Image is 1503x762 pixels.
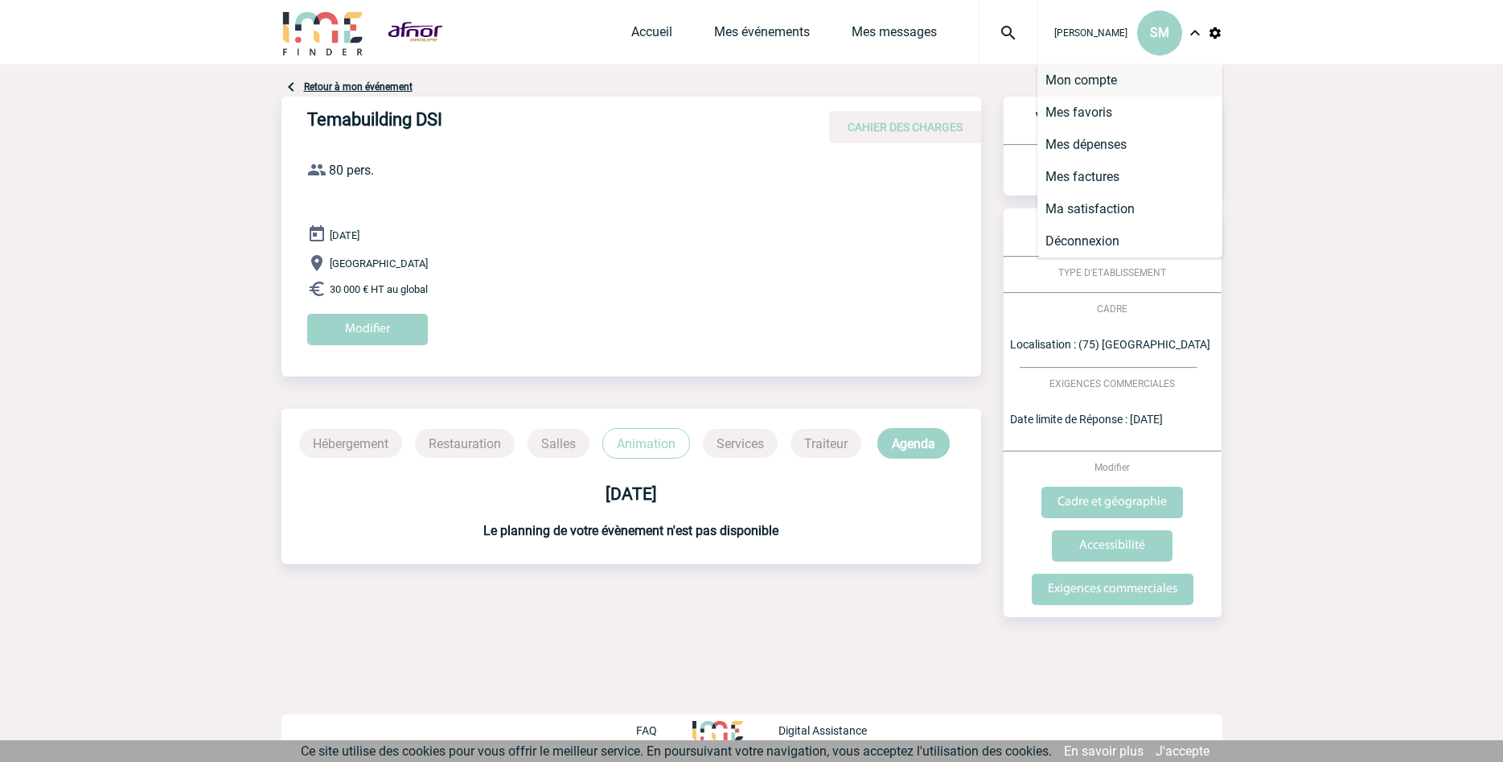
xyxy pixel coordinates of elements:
p: Traiteur [791,429,861,458]
p: Services [703,429,778,458]
p: Animation [602,428,690,459]
a: Mes événements [714,24,810,47]
span: Modifier [1094,462,1130,473]
input: Exigences commerciales [1032,574,1193,605]
span: [PERSON_NAME] [1054,27,1127,39]
span: 80 pers. [329,163,374,178]
span: [DATE] [330,229,359,241]
span: CAHIER DES CHARGES [848,121,963,134]
input: Accessibilité [1052,530,1172,562]
a: Mon compte [1037,64,1222,97]
span: CADRE [1097,303,1127,315]
a: FAQ [636,722,692,737]
span: [GEOGRAPHIC_DATA] [330,257,428,270]
img: IME-Finder [281,10,365,56]
a: Mes messages [852,24,937,47]
a: Mes factures [1037,161,1222,193]
p: Digital Assistance [778,724,867,737]
p: Salles [528,429,589,458]
li: Déconnexion [1037,225,1222,257]
span: Localisation : (75) [GEOGRAPHIC_DATA] [1010,338,1210,351]
span: Ce site utilise des cookies pour vous offrir le meilleur service. En poursuivant votre navigation... [301,743,1052,759]
a: Mes favoris [1037,97,1222,129]
a: Mes dépenses [1037,129,1222,161]
a: Accueil [631,24,672,47]
span: TYPE D'ETABLISSEMENT [1058,267,1166,278]
p: Agenda [877,428,950,459]
h3: Vos préferences [1010,221,1202,256]
img: http://www.idealmeetingsevents.fr/ [692,721,742,740]
a: En savoir plus [1064,743,1144,759]
a: Retour à mon événement [304,81,413,93]
p: FAQ [636,724,657,737]
b: [DATE] [606,484,657,504]
h3: Le planning de votre évènement n'est pas disponible [281,523,981,538]
span: 30 000 € HT au global [330,283,428,295]
input: Modifier [307,314,428,345]
p: Restauration [415,429,515,458]
span: Date limite de Réponse : [DATE] [1010,413,1163,426]
a: Ma satisfaction [1037,193,1222,225]
input: Cadre et géographie [1041,487,1183,518]
span: EXIGENCES COMMERCIALES [1049,378,1175,389]
h4: Temabuilding DSI [307,109,790,137]
h3: Votre interlocuteur [1010,109,1202,144]
span: SM [1150,25,1169,40]
a: J'accepte [1156,743,1209,759]
p: Hébergement [299,429,402,458]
